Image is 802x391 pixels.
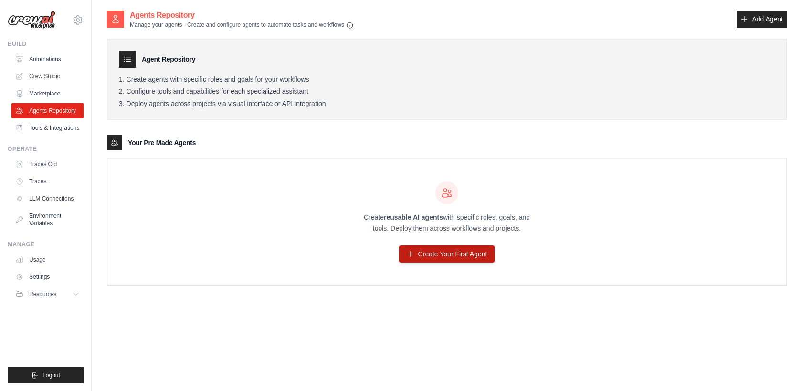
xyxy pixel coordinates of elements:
[119,75,775,84] li: Create agents with specific roles and goals for your workflows
[119,100,775,108] li: Deploy agents across projects via visual interface or API integration
[29,290,56,298] span: Resources
[11,252,84,267] a: Usage
[142,54,195,64] h3: Agent Repository
[11,174,84,189] a: Traces
[42,371,60,379] span: Logout
[11,286,84,302] button: Resources
[8,145,84,153] div: Operate
[11,103,84,118] a: Agents Repository
[8,40,84,48] div: Build
[11,208,84,231] a: Environment Variables
[737,11,787,28] a: Add Agent
[11,191,84,206] a: LLM Connections
[8,11,55,29] img: Logo
[11,157,84,172] a: Traces Old
[399,245,495,263] a: Create Your First Agent
[8,367,84,383] button: Logout
[130,21,354,29] p: Manage your agents - Create and configure agents to automate tasks and workflows
[119,87,775,96] li: Configure tools and capabilities for each specialized assistant
[128,138,196,148] h3: Your Pre Made Agents
[11,269,84,285] a: Settings
[384,213,443,221] strong: reusable AI agents
[11,120,84,136] a: Tools & Integrations
[11,69,84,84] a: Crew Studio
[11,52,84,67] a: Automations
[130,10,354,21] h2: Agents Repository
[8,241,84,248] div: Manage
[11,86,84,101] a: Marketplace
[355,212,538,234] p: Create with specific roles, goals, and tools. Deploy them across workflows and projects.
